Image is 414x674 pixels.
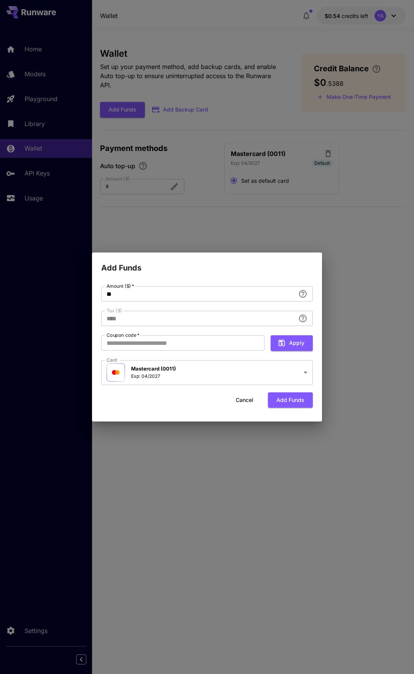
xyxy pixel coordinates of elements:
[107,357,117,363] label: Card
[227,392,262,408] button: Cancel
[107,332,140,338] label: Coupon code
[131,365,176,373] p: Mastercard (0011)
[107,307,122,314] label: Tax ($)
[107,283,134,289] label: Amount ($)
[268,392,313,408] button: Add funds
[271,335,313,351] button: Apply
[131,373,176,380] p: Exp: 04/2027
[92,253,322,274] h2: Add Funds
